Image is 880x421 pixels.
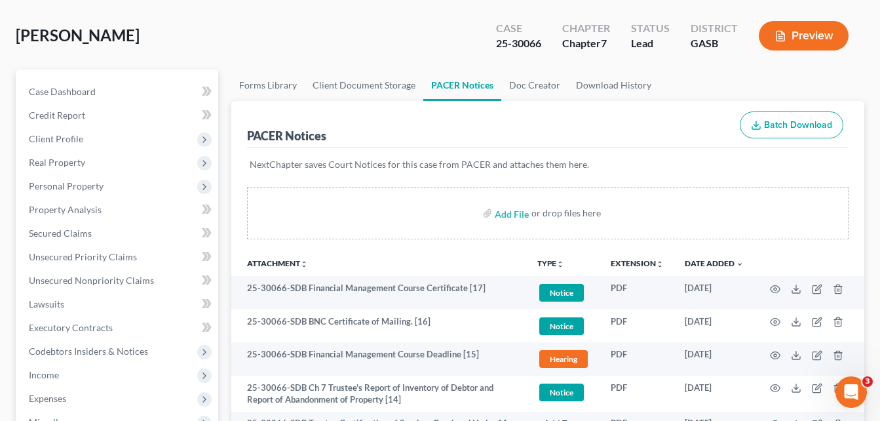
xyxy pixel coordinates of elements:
[29,204,102,215] span: Property Analysis
[611,258,664,268] a: Extensionunfold_more
[562,36,610,51] div: Chapter
[740,111,843,139] button: Batch Download
[537,260,564,268] button: TYPEunfold_more
[29,275,154,286] span: Unsecured Nonpriority Claims
[231,376,527,412] td: 25-30066-SDB Ch 7 Trustee's Report of Inventory of Debtor and Report of Abandonment of Property [14]
[247,258,308,268] a: Attachmentunfold_more
[247,128,326,144] div: PACER Notices
[29,110,85,121] span: Credit Report
[29,251,137,262] span: Unsecured Priority Claims
[29,86,96,97] span: Case Dashboard
[231,276,527,310] td: 25-30066-SDB Financial Management Course Certificate [17]
[29,346,148,357] span: Codebtors Insiders & Notices
[674,276,754,310] td: [DATE]
[250,158,846,171] p: NextChapter saves Court Notices for this case from PACER and attaches them here.
[600,342,674,376] td: PDF
[537,382,590,403] a: Notice
[18,245,218,269] a: Unsecured Priority Claims
[537,282,590,304] a: Notice
[674,310,754,343] td: [DATE]
[18,292,218,316] a: Lawsuits
[862,376,873,387] span: 3
[18,222,218,245] a: Secured Claims
[539,317,584,335] span: Notice
[601,37,607,49] span: 7
[736,260,744,268] i: expand_more
[531,207,601,220] div: or drop files here
[562,21,610,36] div: Chapter
[305,70,423,101] a: Client Document Storage
[29,369,59,380] span: Income
[496,36,541,51] div: 25-30066
[537,315,590,337] a: Notice
[764,119,832,130] span: Batch Download
[600,276,674,310] td: PDF
[29,322,113,333] span: Executory Contracts
[231,342,527,376] td: 25-30066-SDB Financial Management Course Deadline [15]
[537,348,590,370] a: Hearing
[539,350,588,368] span: Hearing
[685,258,744,268] a: Date Added expand_more
[496,21,541,36] div: Case
[600,376,674,412] td: PDF
[835,376,867,408] iframe: Intercom live chat
[16,26,140,45] span: [PERSON_NAME]
[18,104,218,127] a: Credit Report
[300,260,308,268] i: unfold_more
[18,80,218,104] a: Case Dashboard
[556,260,564,268] i: unfold_more
[631,36,670,51] div: Lead
[539,284,584,302] span: Notice
[539,384,584,401] span: Notice
[29,298,64,310] span: Lawsuits
[501,70,568,101] a: Doc Creator
[29,180,104,191] span: Personal Property
[691,21,738,36] div: District
[759,21,849,50] button: Preview
[691,36,738,51] div: GASB
[29,393,66,404] span: Expenses
[656,260,664,268] i: unfold_more
[674,342,754,376] td: [DATE]
[631,21,670,36] div: Status
[29,228,92,239] span: Secured Claims
[18,269,218,292] a: Unsecured Nonpriority Claims
[600,310,674,343] td: PDF
[18,316,218,340] a: Executory Contracts
[423,70,501,101] a: PACER Notices
[18,198,218,222] a: Property Analysis
[674,376,754,412] td: [DATE]
[231,70,305,101] a: Forms Library
[29,133,83,144] span: Client Profile
[29,157,85,168] span: Real Property
[568,70,659,101] a: Download History
[231,310,527,343] td: 25-30066-SDB BNC Certificate of Mailing. [16]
